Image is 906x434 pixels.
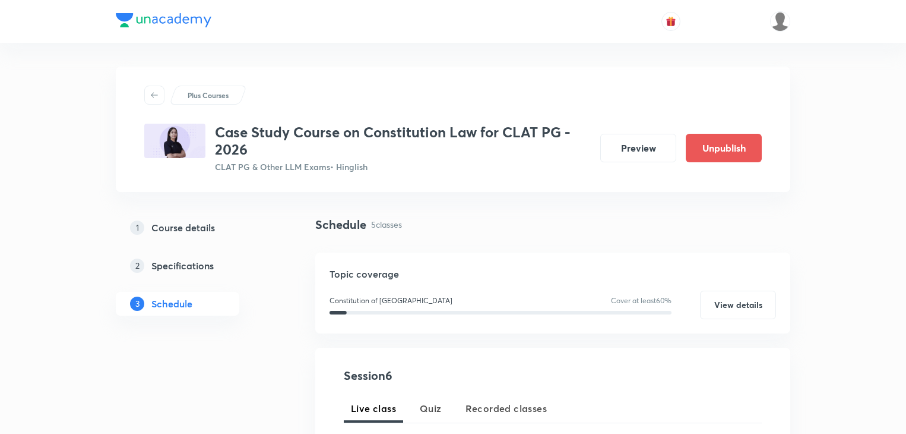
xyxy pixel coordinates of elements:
[215,124,591,158] h3: Case Study Course on Constitution Law for CLAT PG - 2026
[116,13,211,30] a: Company Logo
[130,221,144,235] p: 1
[344,367,560,385] h4: Session 6
[686,134,762,162] button: Unpublish
[116,254,277,278] a: 2Specifications
[770,11,790,32] img: sejal
[130,297,144,311] p: 3
[700,291,776,319] button: View details
[465,401,547,416] span: Recorded classes
[666,16,676,27] img: avatar
[151,221,215,235] h5: Course details
[600,134,676,162] button: Preview
[661,12,680,31] button: avatar
[351,401,396,416] span: Live class
[611,295,671,306] p: Cover at least 60 %
[151,297,192,311] h5: Schedule
[330,267,776,281] h5: Topic coverage
[330,295,452,306] p: Constitution of [GEOGRAPHIC_DATA]
[130,259,144,273] p: 2
[151,259,214,273] h5: Specifications
[215,161,591,173] p: CLAT PG & Other LLM Exams • Hinglish
[315,216,366,234] h4: Schedule
[188,90,229,100] p: Plus Courses
[116,216,277,240] a: 1Course details
[371,218,402,231] p: 5 classes
[116,13,211,27] img: Company Logo
[144,124,205,158] img: 0FABFCAE-6DA5-4142-AD09-2374308DEEE3_plus.png
[420,401,442,416] span: Quiz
